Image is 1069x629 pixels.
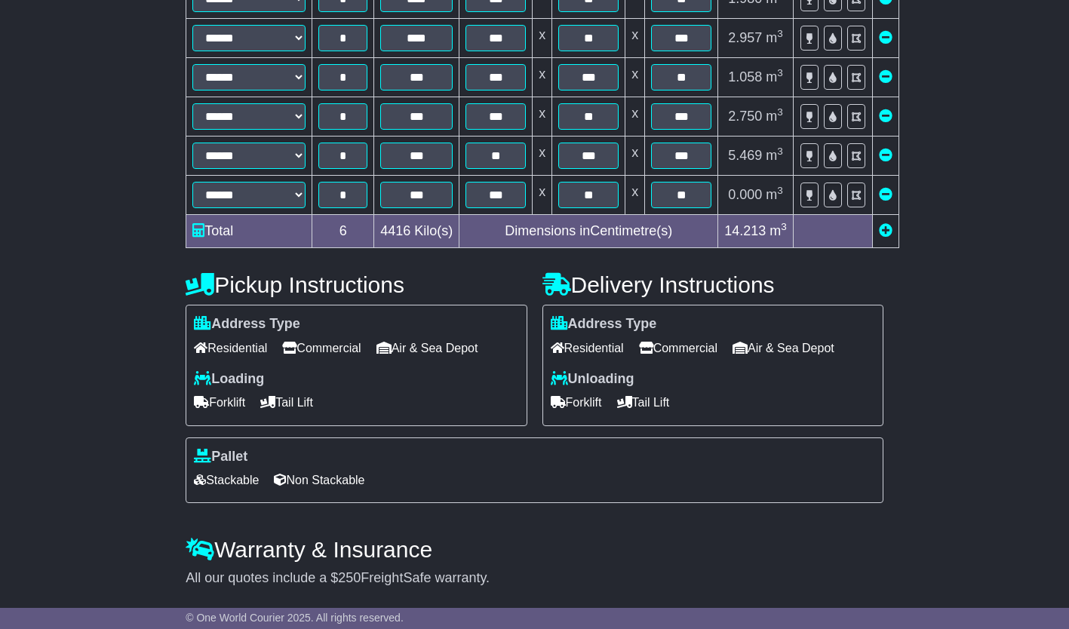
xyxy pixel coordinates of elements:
[542,272,883,297] h4: Delivery Instructions
[194,336,267,360] span: Residential
[274,468,364,492] span: Non Stackable
[766,69,783,84] span: m
[282,336,361,360] span: Commercial
[459,215,718,248] td: Dimensions in Centimetre(s)
[551,316,657,333] label: Address Type
[625,137,645,176] td: x
[551,336,624,360] span: Residential
[777,67,783,78] sup: 3
[338,570,361,585] span: 250
[551,371,634,388] label: Unloading
[766,109,783,124] span: m
[533,97,552,137] td: x
[625,19,645,58] td: x
[879,187,892,202] a: Remove this item
[533,176,552,215] td: x
[617,391,670,414] span: Tail Lift
[551,391,602,414] span: Forklift
[777,28,783,39] sup: 3
[728,69,762,84] span: 1.058
[625,58,645,97] td: x
[879,148,892,163] a: Remove this item
[625,176,645,215] td: x
[879,30,892,45] a: Remove this item
[879,69,892,84] a: Remove this item
[728,30,762,45] span: 2.957
[766,30,783,45] span: m
[766,148,783,163] span: m
[380,223,410,238] span: 4416
[194,371,264,388] label: Loading
[194,449,247,465] label: Pallet
[186,570,883,587] div: All our quotes include a $ FreightSafe warranty.
[186,272,527,297] h4: Pickup Instructions
[733,336,834,360] span: Air & Sea Depot
[194,468,259,492] span: Stackable
[533,19,552,58] td: x
[625,97,645,137] td: x
[879,223,892,238] a: Add new item
[639,336,717,360] span: Commercial
[879,109,892,124] a: Remove this item
[728,109,762,124] span: 2.750
[769,223,787,238] span: m
[533,137,552,176] td: x
[781,221,787,232] sup: 3
[186,215,312,248] td: Total
[728,148,762,163] span: 5.469
[186,612,404,624] span: © One World Courier 2025. All rights reserved.
[728,187,762,202] span: 0.000
[194,391,245,414] span: Forklift
[777,185,783,196] sup: 3
[194,316,300,333] label: Address Type
[376,336,478,360] span: Air & Sea Depot
[777,106,783,118] sup: 3
[260,391,313,414] span: Tail Lift
[533,58,552,97] td: x
[777,146,783,157] sup: 3
[724,223,766,238] span: 14.213
[186,537,883,562] h4: Warranty & Insurance
[312,215,374,248] td: 6
[766,187,783,202] span: m
[374,215,459,248] td: Kilo(s)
